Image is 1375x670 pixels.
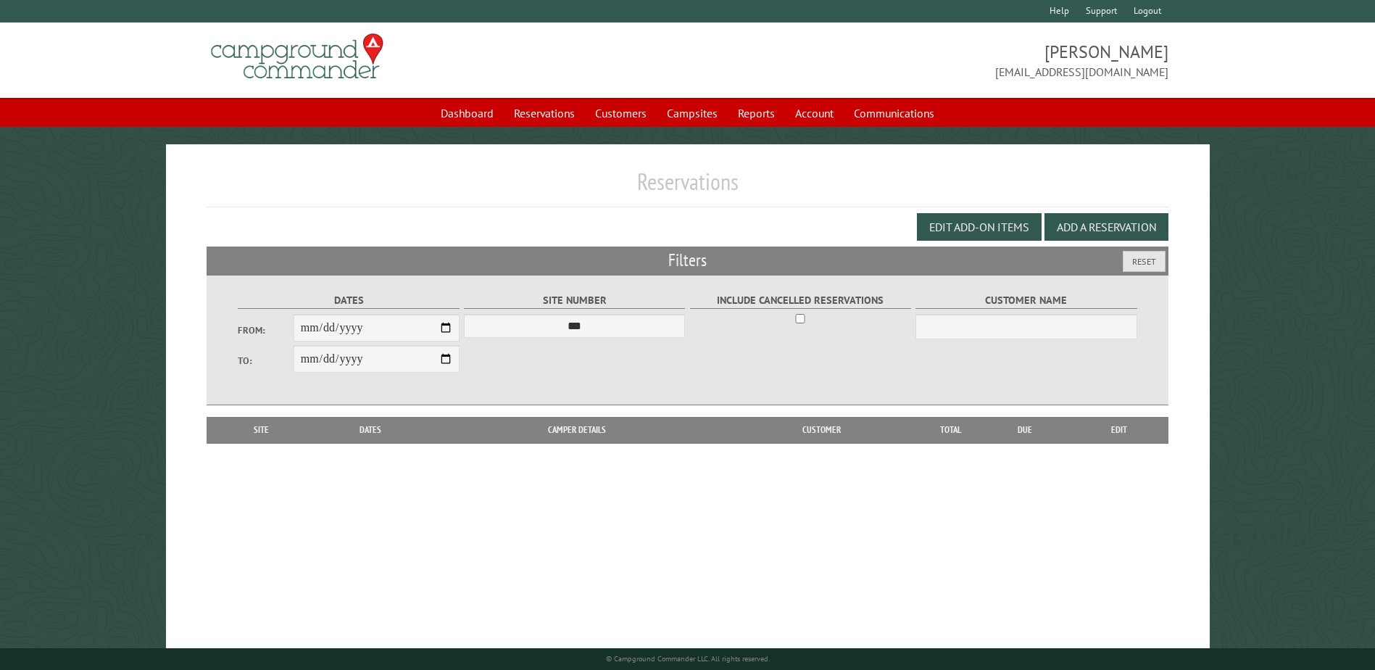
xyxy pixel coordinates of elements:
button: Edit Add-on Items [917,213,1042,241]
small: © Campground Commander LLC. All rights reserved. [606,654,770,663]
a: Campsites [658,99,726,127]
label: To: [238,354,293,368]
a: Reports [729,99,784,127]
th: Total [921,417,979,443]
th: Camper Details [433,417,721,443]
a: Account [786,99,842,127]
button: Reset [1123,251,1166,272]
span: [PERSON_NAME] [EMAIL_ADDRESS][DOMAIN_NAME] [688,40,1168,80]
h2: Filters [207,247,1168,274]
label: Dates [238,292,459,309]
th: Due [979,417,1071,443]
label: Include Cancelled Reservations [690,292,911,309]
th: Edit [1071,417,1168,443]
label: Site Number [464,292,685,309]
a: Communications [845,99,943,127]
a: Customers [586,99,655,127]
th: Site [214,417,308,443]
label: Customer Name [915,292,1137,309]
a: Reservations [505,99,583,127]
a: Dashboard [432,99,502,127]
img: Campground Commander [207,28,388,85]
th: Customer [721,417,921,443]
th: Dates [309,417,433,443]
label: From: [238,323,293,337]
h1: Reservations [207,167,1168,207]
button: Add a Reservation [1044,213,1168,241]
